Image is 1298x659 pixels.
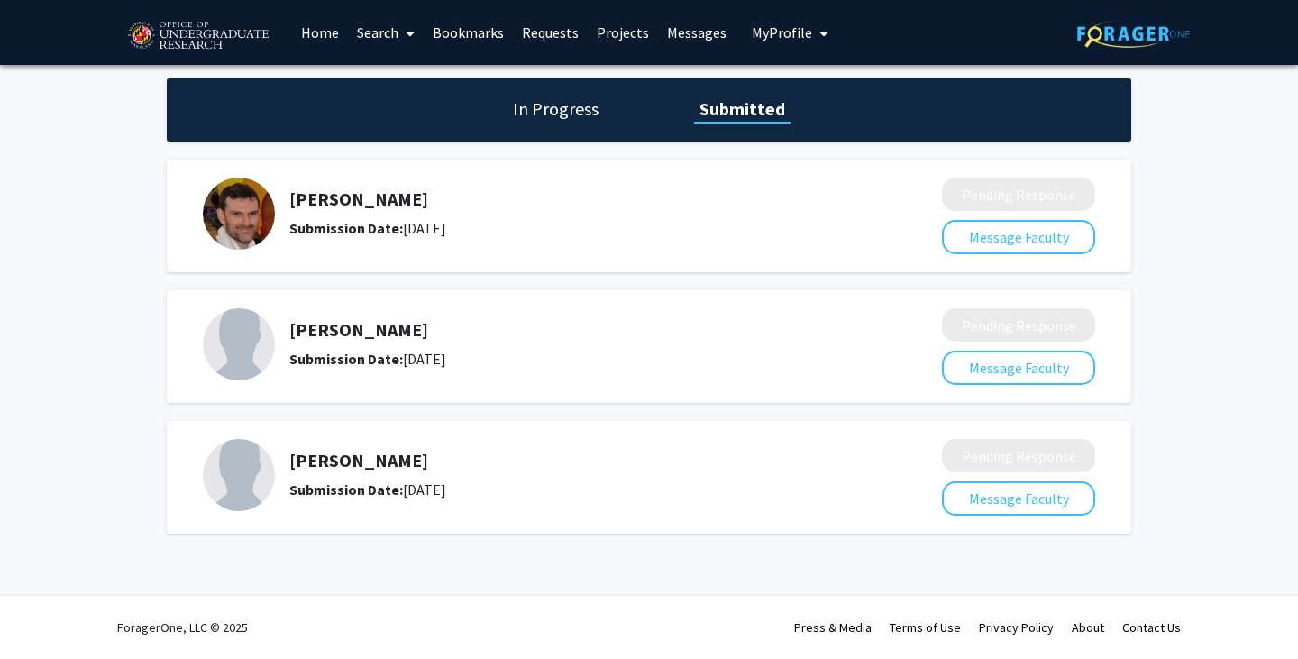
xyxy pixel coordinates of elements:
[942,490,1095,508] a: Message Faculty
[348,1,424,64] a: Search
[752,23,812,41] span: My Profile
[203,308,275,380] img: Profile Picture
[289,319,846,341] h5: [PERSON_NAME]
[942,481,1095,516] button: Message Faculty
[942,359,1095,377] a: Message Faculty
[289,188,846,210] h5: [PERSON_NAME]
[890,619,961,636] a: Terms of Use
[1072,619,1104,636] a: About
[942,351,1095,385] button: Message Faculty
[942,228,1095,246] a: Message Faculty
[794,619,872,636] a: Press & Media
[507,96,604,122] h1: In Progress
[942,439,1095,472] button: Pending Response
[658,1,736,64] a: Messages
[289,479,846,500] div: [DATE]
[289,450,846,471] h5: [PERSON_NAME]
[289,348,846,370] div: [DATE]
[979,619,1054,636] a: Privacy Policy
[203,439,275,511] img: Profile Picture
[289,219,403,237] b: Submission Date:
[1077,20,1190,48] img: ForagerOne Logo
[588,1,658,64] a: Projects
[203,178,275,250] img: Profile Picture
[694,96,791,122] h1: Submitted
[1122,619,1181,636] a: Contact Us
[289,217,846,239] div: [DATE]
[289,481,403,499] b: Submission Date:
[942,220,1095,254] button: Message Faculty
[122,14,274,59] img: University of Maryland Logo
[292,1,348,64] a: Home
[513,1,588,64] a: Requests
[289,350,403,368] b: Submission Date:
[424,1,513,64] a: Bookmarks
[942,178,1095,211] button: Pending Response
[117,596,248,659] div: ForagerOne, LLC © 2025
[942,308,1095,342] button: Pending Response
[14,578,77,645] iframe: Chat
